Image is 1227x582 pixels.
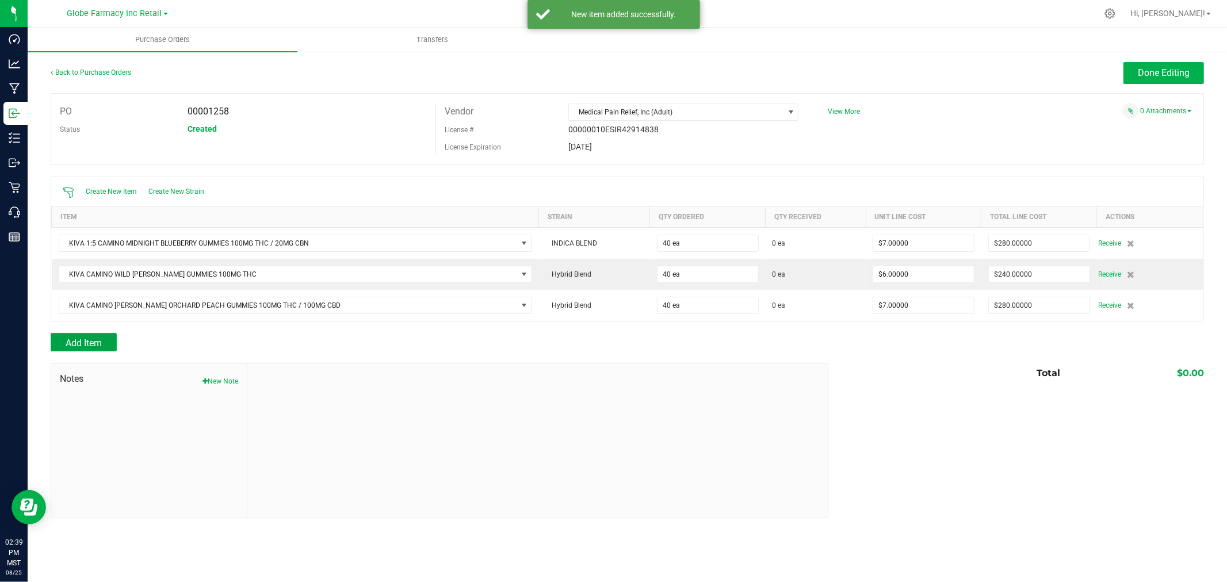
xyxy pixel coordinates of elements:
span: KIVA CAMINO [PERSON_NAME] ORCHARD PEACH GUMMIES 100MG THC / 100MG CBD [59,297,517,313]
input: 0 ea [658,297,758,313]
input: $0.00000 [989,235,1090,251]
input: 0 ea [658,235,758,251]
span: KIVA CAMINO WILD [PERSON_NAME] GUMMIES 100MG THC [59,266,517,282]
p: 02:39 PM MST [5,537,22,568]
a: Purchase Orders [28,28,297,52]
span: Transfers [401,35,464,45]
inline-svg: Outbound [9,157,20,169]
span: $0.00 [1177,367,1204,378]
inline-svg: Retail [9,182,20,193]
th: Qty Ordered [650,206,766,227]
span: Notes [60,372,238,386]
button: Done Editing [1123,62,1204,84]
label: Vendor [445,103,473,120]
span: Created [188,124,217,133]
span: 0 ea [773,300,786,311]
th: Item [52,206,539,227]
inline-svg: Analytics [9,58,20,70]
label: License # [445,121,473,139]
span: NO DATA FOUND [59,235,532,252]
input: $0.00000 [873,297,974,313]
th: Strain [539,206,650,227]
span: Scan packages to receive [63,187,74,198]
inline-svg: Call Center [9,206,20,218]
span: 0 ea [773,269,786,279]
span: [DATE] [568,142,592,151]
span: Done Editing [1138,67,1190,78]
span: 00001258 [188,106,230,117]
span: KIVA 1:5 CAMINO MIDNIGHT BLUEBERRY GUMMIES 100MG THC / 20MG CBN [59,235,517,251]
span: Add Item [66,338,102,349]
a: Transfers [297,28,567,52]
th: Unit Line Cost [866,206,981,227]
inline-svg: Inventory [9,132,20,144]
th: Qty Received [766,206,866,227]
span: 0 ea [773,238,786,248]
label: License Expiration [445,142,501,152]
div: New item added successfully. [556,9,691,20]
span: Purchase Orders [120,35,205,45]
span: Total [1037,367,1060,378]
a: 0 Attachments [1140,107,1192,115]
input: $0.00000 [873,235,974,251]
input: $0.00000 [989,297,1090,313]
span: Hybrid Blend [546,301,591,309]
a: View More [828,108,860,116]
span: Hi, [PERSON_NAME]! [1130,9,1205,18]
span: Receive [1099,236,1122,250]
button: New Note [202,376,238,386]
span: Create New Item [86,187,137,196]
div: Manage settings [1103,8,1117,19]
span: NO DATA FOUND [59,297,532,314]
th: Total Line Cost [981,206,1097,227]
inline-svg: Manufacturing [9,83,20,94]
inline-svg: Dashboard [9,33,20,45]
label: Status [60,121,80,138]
span: NO DATA FOUND [59,266,532,283]
button: Add Item [51,333,117,351]
th: Actions [1097,206,1203,227]
span: Attach a document [1123,103,1138,118]
iframe: Resource center [12,490,46,524]
span: 00000010ESIR42914838 [568,125,659,134]
span: Create New Strain [148,187,204,196]
span: Receive [1099,267,1122,281]
inline-svg: Reports [9,231,20,243]
span: Receive [1099,298,1122,312]
label: PO [60,103,72,120]
p: 08/25 [5,568,22,577]
span: Medical Pain Relief, Inc (Adult) [569,104,783,120]
a: Back to Purchase Orders [51,68,131,76]
span: Hybrid Blend [546,270,591,278]
span: INDICA BLEND [546,239,597,247]
span: Globe Farmacy Inc Retail [67,9,162,18]
input: $0.00000 [873,266,974,282]
input: 0 ea [658,266,758,282]
input: $0.00000 [989,266,1090,282]
inline-svg: Inbound [9,108,20,119]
